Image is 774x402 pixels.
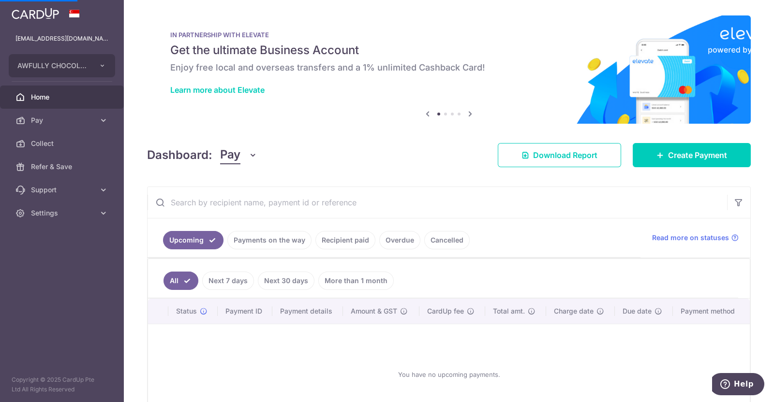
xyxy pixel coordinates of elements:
[31,139,95,148] span: Collect
[673,299,750,324] th: Payment method
[712,373,764,397] iframe: Opens a widget where you can find more information
[424,231,470,249] a: Cancelled
[668,149,727,161] span: Create Payment
[427,306,464,316] span: CardUp fee
[351,306,397,316] span: Amount & GST
[170,85,265,95] a: Learn more about Elevate
[15,34,108,43] p: [EMAIL_ADDRESS][DOMAIN_NAME]
[147,146,212,164] h4: Dashboard:
[272,299,343,324] th: Payment details
[554,306,594,316] span: Charge date
[318,272,394,290] a: More than 1 month
[31,92,95,102] span: Home
[493,306,525,316] span: Total amt.
[220,146,257,164] button: Pay
[258,272,314,290] a: Next 30 days
[164,272,198,290] a: All
[498,143,621,167] a: Download Report
[652,233,729,243] span: Read more on statuses
[163,231,223,249] a: Upcoming
[623,306,652,316] span: Due date
[31,162,95,172] span: Refer & Save
[12,8,59,19] img: CardUp
[379,231,420,249] a: Overdue
[31,185,95,195] span: Support
[170,31,728,39] p: IN PARTNERSHIP WITH ELEVATE
[202,272,254,290] a: Next 7 days
[31,115,95,125] span: Pay
[17,61,89,71] span: AWFULLY CHOCOLATE CENTRAL KITCHEN PTE. LTD.
[218,299,272,324] th: Payment ID
[170,43,728,58] h5: Get the ultimate Business Account
[533,149,597,161] span: Download Report
[315,231,375,249] a: Recipient paid
[31,208,95,218] span: Settings
[227,231,312,249] a: Payments on the way
[148,187,727,218] input: Search by recipient name, payment id or reference
[9,54,115,77] button: AWFULLY CHOCOLATE CENTRAL KITCHEN PTE. LTD.
[220,146,240,164] span: Pay
[170,62,728,73] h6: Enjoy free local and overseas transfers and a 1% unlimited Cashback Card!
[176,306,197,316] span: Status
[147,15,751,124] img: Renovation banner
[652,233,739,243] a: Read more on statuses
[633,143,751,167] a: Create Payment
